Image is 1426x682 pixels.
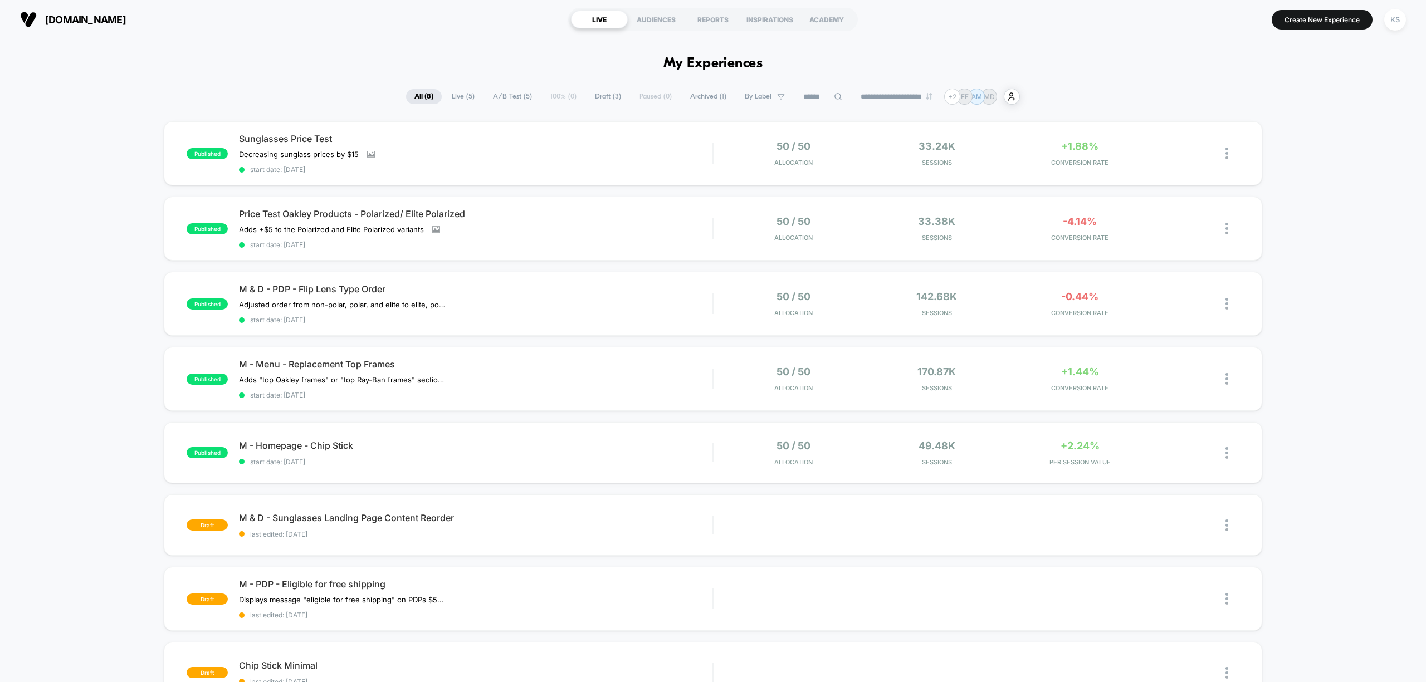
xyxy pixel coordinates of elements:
img: close [1225,593,1228,605]
span: [DOMAIN_NAME] [45,14,126,26]
span: published [187,223,228,234]
span: Allocation [774,234,813,242]
span: Adds +$5 to the Polarized and Elite Polarized variants [239,225,424,234]
span: Sunglasses Price Test [239,133,712,144]
span: 50 / 50 [777,140,810,152]
span: Allocation [774,384,813,392]
span: CONVERSION RATE [1011,384,1149,392]
span: Sessions [868,309,1005,317]
span: published [187,374,228,385]
img: close [1225,519,1228,531]
span: M - Homepage - Chip Stick [239,440,712,451]
p: EF [961,92,969,101]
span: start date: [DATE] [239,458,712,466]
span: Allocation [774,458,813,466]
span: Allocation [774,309,813,317]
span: CONVERSION RATE [1011,159,1149,166]
img: close [1225,148,1228,159]
img: close [1225,373,1228,385]
span: 50 / 50 [777,366,810,377]
span: 50 / 50 [777,215,810,227]
span: Sessions [868,384,1005,392]
span: Allocation [774,159,813,166]
img: Visually logo [20,11,37,28]
span: +2.24% [1061,440,1100,452]
div: AUDIENCES [628,11,685,28]
span: published [187,447,228,458]
span: last edited: [DATE] [239,530,712,538]
button: Create New Experience [1272,10,1373,30]
span: PER SESSION VALUE [1011,458,1149,466]
img: close [1225,667,1228,679]
span: Live ( 5 ) [443,89,483,104]
p: MD [984,92,995,101]
span: +1.44% [1061,366,1099,377]
span: -4.14% [1063,215,1097,227]
span: 33.38k [918,215,955,227]
span: draft [187,667,228,678]
span: M & D - Sunglasses Landing Page Content Reorder [239,512,712,523]
span: Archived ( 1 ) [682,89,735,104]
span: start date: [DATE] [239,316,712,324]
span: CONVERSION RATE [1011,234,1149,242]
span: 50 / 50 [777,440,810,452]
span: start date: [DATE] [239,241,712,249]
span: 50 / 50 [777,291,810,302]
span: Price Test Oakley Products - Polarized/ Elite Polarized [239,208,712,219]
span: Sessions [868,234,1005,242]
div: INSPIRATIONS [741,11,798,28]
span: draft [187,593,228,605]
div: KS [1384,9,1406,31]
span: published [187,148,228,159]
span: last edited: [DATE] [239,611,712,619]
span: 33.24k [919,140,955,152]
span: start date: [DATE] [239,165,712,174]
img: close [1225,447,1228,459]
span: Sessions [868,159,1005,166]
span: Draft ( 3 ) [587,89,629,104]
span: Adjusted order from non-polar, polar, and elite to elite, polar, and non-polar in variant [239,300,446,309]
span: M & D - PDP - Flip Lens Type Order [239,283,712,295]
span: M - Menu - Replacement Top Frames [239,359,712,370]
button: [DOMAIN_NAME] [17,11,129,28]
span: 142.68k [916,291,957,302]
span: Displays message "eligible for free shipping" on PDPs $50+, [GEOGRAPHIC_DATA] only. [239,595,446,604]
h1: My Experiences [663,56,763,72]
img: end [926,93,932,100]
div: LIVE [571,11,628,28]
span: 170.87k [917,366,956,377]
span: draft [187,519,228,531]
span: All ( 8 ) [406,89,442,104]
div: ACADEMY [798,11,855,28]
span: By Label [745,92,771,101]
span: published [187,298,228,310]
span: +1.88% [1061,140,1098,152]
span: Sessions [868,458,1005,466]
div: + 2 [944,89,960,105]
span: A/B Test ( 5 ) [485,89,540,104]
img: close [1225,298,1228,310]
span: M - PDP - Eligible for free shipping [239,578,712,590]
span: -0.44% [1061,291,1098,302]
span: start date: [DATE] [239,391,712,399]
span: 49.48k [919,440,955,452]
p: AM [971,92,982,101]
div: REPORTS [685,11,741,28]
img: close [1225,223,1228,234]
span: Chip Stick Minimal [239,660,712,671]
span: CONVERSION RATE [1011,309,1149,317]
button: KS [1381,8,1409,31]
span: Adds "top Oakley frames" or "top Ray-Ban frames" section to replacement lenses for Oakley and Ray... [239,375,446,384]
span: Decreasing sunglass prices by $15 [239,150,359,159]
